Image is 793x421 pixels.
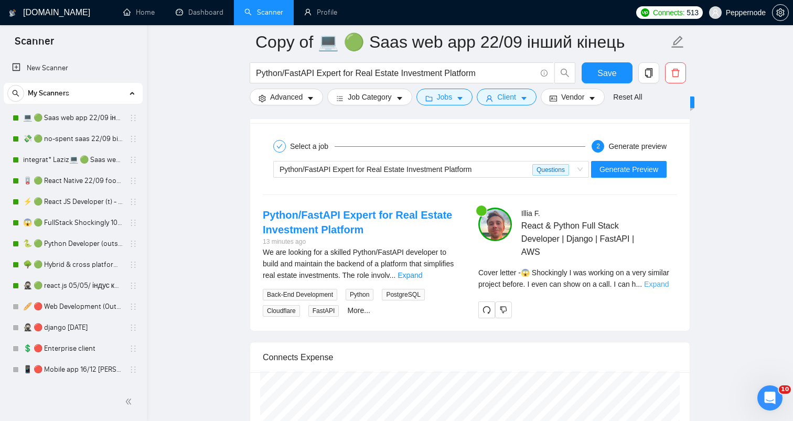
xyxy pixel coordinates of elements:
a: More... [347,306,370,315]
img: logo [9,5,16,21]
span: caret-down [588,94,596,102]
span: My Scanners [28,83,69,104]
a: 🥷🏻 🔴 django [DATE] [23,317,123,338]
span: search [8,90,24,97]
span: holder [129,177,137,185]
div: Connects Expense [263,342,677,372]
button: barsJob Categorycaret-down [327,89,412,105]
button: delete [665,62,686,83]
span: holder [129,344,137,353]
span: user [486,94,493,102]
span: caret-down [520,94,528,102]
img: upwork-logo.png [641,8,649,17]
a: homeHome [123,8,155,17]
span: double-left [125,396,135,407]
span: Vendor [561,91,584,103]
div: Remember that the client will see only the first two lines of your cover letter. [478,267,677,290]
span: setting [259,94,266,102]
a: Expand [644,280,669,288]
span: holder [129,240,137,248]
a: 📳 🔴 Saas mobile app 😱 Shockingly 10/01 [23,380,123,401]
span: Save [597,67,616,80]
a: 💸 🟢 no-spent saas 22/09 bid for free [23,128,123,149]
button: settingAdvancedcaret-down [250,89,323,105]
a: setting [772,8,789,17]
span: 10 [779,385,791,394]
div: 13 minutes ago [263,237,462,247]
button: setting [772,4,789,21]
button: userClientcaret-down [477,89,537,105]
span: Jobs [437,91,453,103]
span: Advanced [270,91,303,103]
a: dashboardDashboard [176,8,223,17]
span: Python/FastAPI Expert for Real Estate Investment Platform [280,165,472,174]
div: Select a job [290,140,335,153]
button: idcardVendorcaret-down [541,89,605,105]
span: ... [390,271,396,279]
span: setting [773,8,788,17]
span: Generate Preview [599,164,658,175]
span: Cover letter - 😱 Shockingly I was working on a very similar project before. I even can show on a ... [478,268,669,288]
a: 🥷🏻 🟢 react.js 05/05/ індус копі 19/05 change end [23,275,123,296]
div: Generate preview [608,140,667,153]
span: Connects: [653,7,684,18]
span: FastAPI [308,305,339,317]
img: c1swG_HredvhpFoT3M_tNODbFuZyIecQyZno-5EQIO2altt1HIwt4yKxr3jeLDSd6a [478,208,512,241]
span: holder [129,365,137,374]
span: holder [129,156,137,164]
span: Job Category [348,91,391,103]
a: Reset All [613,91,642,103]
span: edit [671,35,684,49]
span: holder [129,198,137,206]
a: integrat* Laziz💻 🟢 Saas web app 3 points 22/09 [23,149,123,170]
span: Back-End Development [263,289,337,300]
li: New Scanner [4,58,143,79]
span: info-circle [541,70,548,77]
span: caret-down [456,94,464,102]
span: user [712,9,719,16]
span: caret-down [396,94,403,102]
a: 💻 🟢 Saas web app 22/09 інший кінець [23,107,123,128]
span: ... [636,280,642,288]
button: Save [582,62,633,83]
span: React & Python Full Stack Developer | Django | FastAPI | AWS [521,219,646,258]
a: New Scanner [12,58,134,79]
span: holder [129,282,137,290]
a: 💲 🔴 Enterprise client [23,338,123,359]
span: holder [129,114,137,122]
button: Generate Preview [591,161,667,178]
a: 🪫 🟢 React Native 22/09 food by taste, flowers by smell [23,170,123,191]
span: holder [129,135,137,143]
span: holder [129,303,137,311]
span: Scanner [6,34,62,56]
a: Expand [398,271,422,279]
iframe: Intercom live chat [757,385,783,411]
span: Cloudflare [263,305,300,317]
span: Illia F . [521,209,540,218]
span: search [555,68,575,78]
span: copy [639,68,659,78]
button: search [7,85,24,102]
input: Search Freelance Jobs... [256,67,536,80]
a: 🐍 🟢 Python Developer (outstaff) [23,233,123,254]
button: dislike [495,301,512,318]
span: caret-down [307,94,314,102]
span: holder [129,323,137,332]
input: Scanner name... [255,29,669,55]
span: holder [129,261,137,269]
a: userProfile [304,8,337,17]
div: We are looking for a skilled Python/FastAPI developer to build and maintain the backend of a plat... [263,246,462,281]
span: check [276,143,283,149]
span: Questions [532,164,569,176]
button: redo [478,301,495,318]
span: dislike [500,306,507,314]
a: searchScanner [244,8,283,17]
a: 🥖 🔴 Web Development (Outsource) [23,296,123,317]
span: We are looking for a skilled Python/FastAPI developer to build and maintain the backend of a plat... [263,248,454,279]
button: search [554,62,575,83]
span: 2 [596,143,600,150]
span: delete [666,68,685,78]
span: folder [425,94,433,102]
a: Python/FastAPI Expert for Real Estate Investment Platform [263,209,452,235]
span: idcard [550,94,557,102]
